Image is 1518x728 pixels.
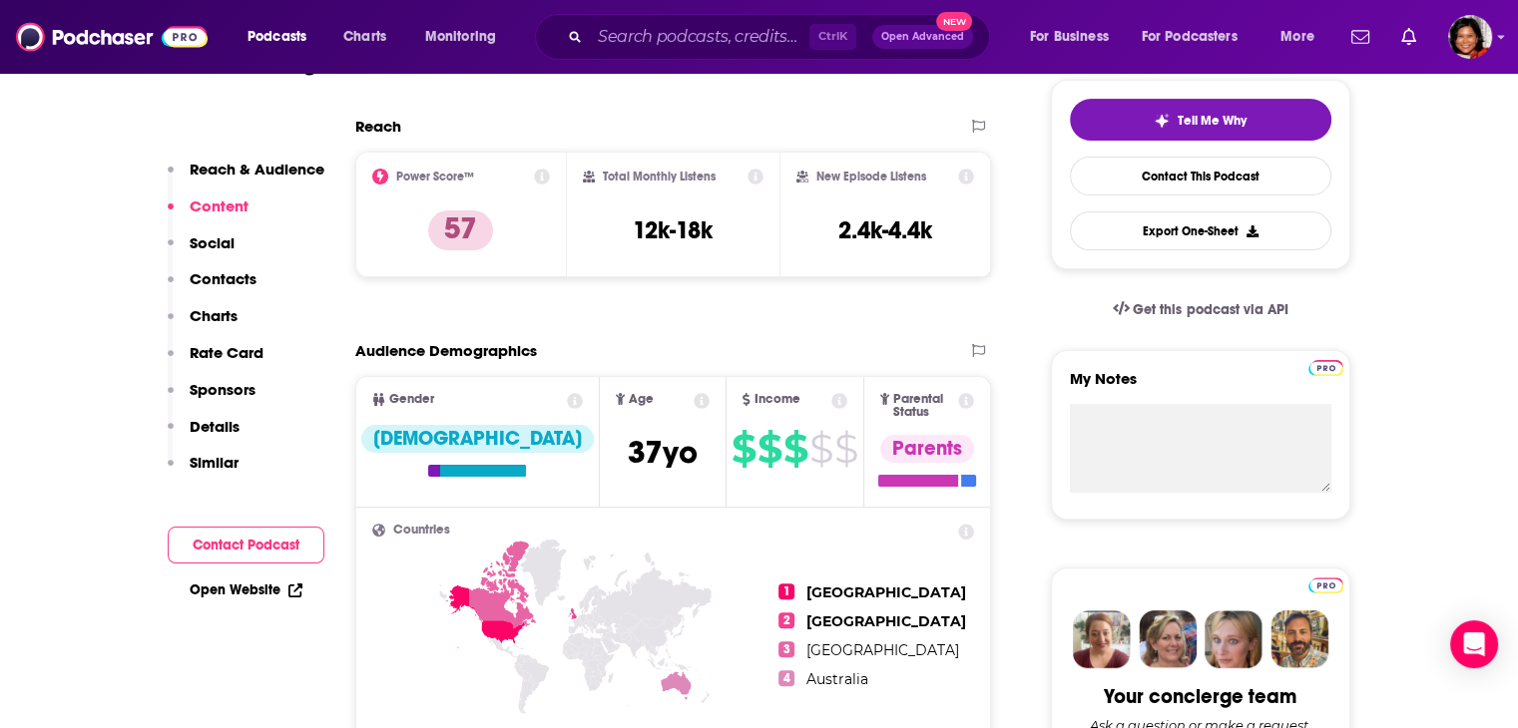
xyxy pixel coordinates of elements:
[1097,285,1304,334] a: Get this podcast via API
[1270,610,1328,668] img: Jon Profile
[190,160,324,179] p: Reach & Audience
[1308,357,1343,376] a: Pro website
[168,380,255,417] button: Sponsors
[1070,369,1331,404] label: My Notes
[838,215,932,245] h3: 2.4k-4.4k
[190,417,240,436] p: Details
[809,24,856,50] span: Ctrl K
[806,583,966,601] span: [GEOGRAPHIC_DATA]
[16,18,208,56] img: Podchaser - Follow, Share and Rate Podcasts
[1016,21,1134,53] button: open menu
[1142,23,1238,51] span: For Podcasters
[778,641,794,657] span: 3
[816,170,926,183] h2: New Episode Listens
[732,433,756,465] span: $
[190,233,235,252] p: Social
[1448,15,1492,59] span: Logged in as terelynbc
[190,196,249,215] p: Content
[168,306,238,343] button: Charts
[1070,157,1331,195] a: Contact This Podcast
[425,23,496,51] span: Monitoring
[168,527,324,563] button: Contact Podcast
[1343,20,1377,54] a: Show notifications dropdown
[1450,620,1498,668] div: Open Intercom Messenger
[234,21,332,53] button: open menu
[554,14,1009,60] div: Search podcasts, credits, & more...
[428,210,493,250] p: 57
[834,433,857,465] span: $
[1308,577,1343,593] img: Podchaser Pro
[1205,610,1263,668] img: Jules Profile
[806,641,959,659] span: [GEOGRAPHIC_DATA]
[936,12,972,31] span: New
[343,23,386,51] span: Charts
[893,393,955,419] span: Parental Status
[628,433,698,472] span: 37 yo
[1308,574,1343,593] a: Pro website
[881,32,964,42] span: Open Advanced
[190,343,263,362] p: Rate Card
[168,417,240,454] button: Details
[248,23,306,51] span: Podcasts
[393,524,450,537] span: Countries
[168,343,263,380] button: Rate Card
[168,233,235,270] button: Social
[190,380,255,399] p: Sponsors
[396,170,474,183] h2: Power Score™
[1154,113,1170,129] img: tell me why sparkle
[190,306,238,325] p: Charts
[1104,684,1296,709] div: Your concierge team
[190,453,239,472] p: Similar
[755,393,800,406] span: Income
[361,425,594,453] div: [DEMOGRAPHIC_DATA]
[1448,15,1492,59] img: User Profile
[880,435,974,463] div: Parents
[1070,99,1331,141] button: tell me why sparkleTell Me Why
[872,25,973,49] button: Open AdvancedNew
[1393,20,1424,54] a: Show notifications dropdown
[758,433,781,465] span: $
[1178,113,1247,129] span: Tell Me Why
[355,117,401,136] h2: Reach
[1073,610,1131,668] img: Sydney Profile
[1133,301,1287,318] span: Get this podcast via API
[355,341,537,360] h2: Audience Demographics
[1129,21,1266,53] button: open menu
[168,453,239,490] button: Similar
[1448,15,1492,59] button: Show profile menu
[778,583,794,599] span: 1
[190,581,302,598] a: Open Website
[1308,360,1343,376] img: Podchaser Pro
[809,433,832,465] span: $
[783,433,807,465] span: $
[603,170,716,183] h2: Total Monthly Listens
[590,21,809,53] input: Search podcasts, credits, & more...
[1139,610,1197,668] img: Barbara Profile
[389,393,434,406] span: Gender
[1266,21,1339,53] button: open menu
[411,21,522,53] button: open menu
[168,160,324,196] button: Reach & Audience
[806,670,868,688] span: Australia
[1280,23,1314,51] span: More
[1030,23,1109,51] span: For Business
[190,269,256,288] p: Contacts
[629,393,654,406] span: Age
[633,215,713,245] h3: 12k-18k
[168,269,256,306] button: Contacts
[1070,211,1331,250] button: Export One-Sheet
[778,612,794,628] span: 2
[168,196,249,233] button: Content
[778,670,794,686] span: 4
[806,612,966,630] span: [GEOGRAPHIC_DATA]
[330,21,398,53] a: Charts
